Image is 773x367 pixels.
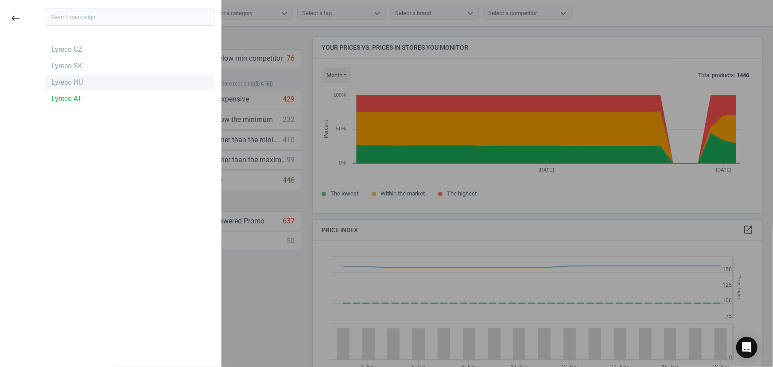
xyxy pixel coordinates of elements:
[5,8,26,29] button: keyboard_backspace
[45,8,214,26] input: Search campaign
[736,337,757,358] div: Open Intercom Messenger
[51,78,83,87] div: Lyreco HU
[10,13,21,23] i: keyboard_backspace
[51,94,82,104] div: Lyreco AT
[51,61,82,71] div: Lyreco SK
[51,45,82,55] div: Lyreco CZ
